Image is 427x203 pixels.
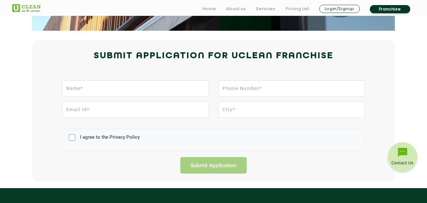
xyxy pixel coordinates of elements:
[180,157,247,174] input: Submit Application
[256,5,275,13] a: Services
[78,134,140,146] label: I agree to the Privacy Policy
[62,101,209,118] input: Email Id*
[387,142,418,174] img: contact-btn
[203,5,216,13] a: Home
[319,5,360,13] a: Login/Signup
[62,80,209,97] input: Name*
[12,48,415,64] h2: Submit Application for UCLEAN FRANCHISE
[286,5,309,13] a: Pricing List
[218,101,365,118] input: City*
[218,80,365,97] input: Phone Number*
[370,5,410,13] a: Franchise
[226,5,246,13] a: About us
[12,4,41,12] img: UClean Laundry and Dry Cleaning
